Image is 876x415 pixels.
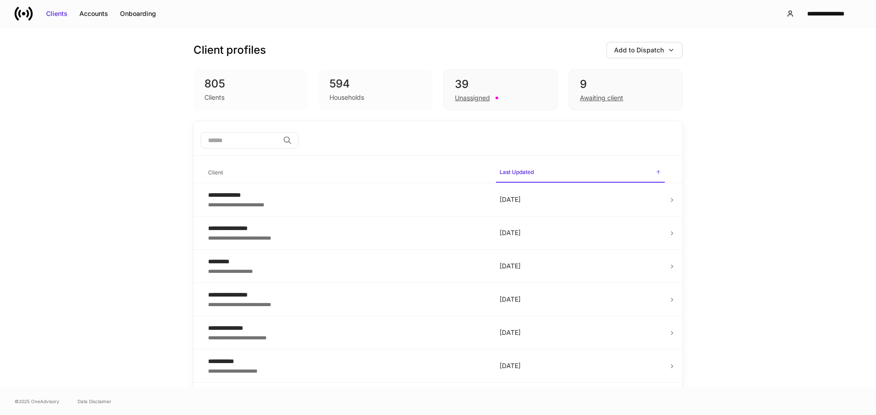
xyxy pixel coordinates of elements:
a: Data Disclaimer [78,398,111,405]
p: [DATE] [500,328,661,337]
h6: Client [208,168,223,177]
div: 805 [204,77,297,91]
div: 594 [329,77,422,91]
div: 39 [455,77,546,92]
div: Onboarding [120,9,156,18]
p: [DATE] [500,295,661,304]
div: Households [329,93,364,102]
div: Awaiting client [580,93,623,102]
button: Accounts [73,6,114,21]
button: Clients [40,6,73,21]
div: 9Awaiting client [568,69,683,110]
p: [DATE] [500,228,661,237]
h6: Last Updated [500,168,534,176]
p: [DATE] [500,261,661,271]
span: Client [204,164,489,182]
div: 39Unassigned [443,69,558,110]
div: Clients [204,93,224,102]
div: Clients [46,9,68,18]
h3: Client profiles [193,43,266,57]
div: Unassigned [455,93,490,102]
div: Add to Dispatch [614,46,664,55]
div: Accounts [79,9,108,18]
p: [DATE] [500,195,661,204]
span: Last Updated [496,163,665,183]
button: Add to Dispatch [606,42,683,58]
p: [DATE] [500,361,661,370]
div: 9 [580,77,671,92]
span: © 2025 OneAdvisory [15,398,59,405]
button: Onboarding [114,6,162,21]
